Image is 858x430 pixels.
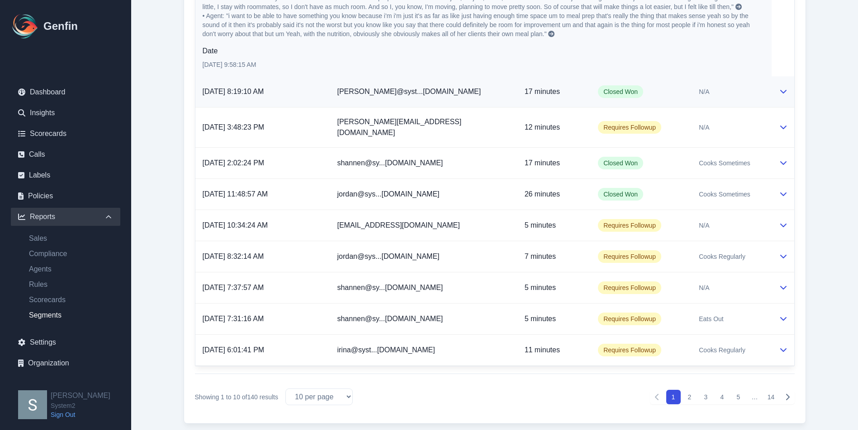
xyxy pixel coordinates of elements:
[699,190,750,199] span: Cooks Sometimes
[525,158,584,168] p: 17 minutes
[525,189,584,200] p: 26 minutes
[203,60,764,69] p: [DATE] 9:58:15 AM
[203,190,268,198] a: [DATE] 11:48:57 AM
[699,87,709,96] span: N/A
[699,314,723,323] span: Eats Out
[51,390,110,401] h2: [PERSON_NAME]
[699,390,713,404] button: 3
[203,315,264,322] a: [DATE] 7:31:16 AM
[22,248,120,259] a: Compliance
[11,83,120,101] a: Dashboard
[337,190,439,198] a: jordan@sys...[DOMAIN_NAME]
[699,123,709,132] span: N/A
[11,333,120,351] a: Settings
[525,122,584,133] p: 12 minutes
[51,410,110,419] a: Sign Out
[715,390,730,404] button: 4
[22,264,120,275] a: Agents
[337,118,461,136] a: [PERSON_NAME][EMAIL_ADDRESS][DOMAIN_NAME]
[43,19,78,33] h1: Genfin
[203,221,268,229] a: [DATE] 10:34:24 AM
[18,390,47,419] img: Savannah Sherard
[764,390,778,404] button: 14
[203,88,264,95] a: [DATE] 8:19:10 AM
[598,344,661,356] span: Requires Followup
[51,401,110,410] span: System2
[598,188,643,201] span: Closed Won
[22,233,120,244] a: Sales
[11,187,120,205] a: Policies
[203,46,764,56] h6: Date
[337,159,443,167] a: shannen@sy...[DOMAIN_NAME]
[337,252,439,260] a: jordan@sys...[DOMAIN_NAME]
[598,250,661,263] span: Requires Followup
[203,159,265,167] a: [DATE] 2:02:24 PM
[337,346,435,354] a: irina@syst...[DOMAIN_NAME]
[11,145,120,164] a: Calls
[699,283,709,292] span: N/A
[525,282,584,293] p: 5 minutes
[22,310,120,321] a: Segments
[11,354,120,372] a: Organization
[598,281,661,294] span: Requires Followup
[525,220,584,231] p: 5 minutes
[699,159,750,168] span: Cooks Sometimes
[22,279,120,290] a: Rules
[203,346,265,354] a: [DATE] 6:01:41 PM
[598,313,661,325] span: Requires Followup
[337,88,481,95] a: [PERSON_NAME]@syst...[DOMAIN_NAME]
[525,251,584,262] p: 7 minutes
[598,85,643,98] span: Closed Won
[11,12,40,41] img: Logo
[337,284,443,291] a: shannen@sy...[DOMAIN_NAME]
[11,125,120,143] a: Scorecards
[748,390,762,404] span: …
[525,313,584,324] p: 5 minutes
[337,315,443,322] a: shannen@sy...[DOMAIN_NAME]
[650,390,795,404] nav: Pagination
[525,86,584,97] p: 17 minutes
[203,12,752,37] span: • Agent: "i want to be able to have something you know because i'm i'm just it's as far as like j...
[598,219,661,232] span: Requires Followup
[598,157,643,169] span: Closed Won
[699,346,745,355] span: Cooks Regularly
[11,208,120,226] div: Reports
[666,390,681,404] button: 1
[11,104,120,122] a: Insights
[337,221,460,229] a: [EMAIL_ADDRESS][DOMAIN_NAME]
[525,345,584,355] p: 11 minutes
[195,393,279,402] p: Showing to of results
[22,294,120,305] a: Scorecards
[699,221,709,230] span: N/A
[683,390,697,404] button: 2
[699,252,745,261] span: Cooks Regularly
[731,390,746,404] button: 5
[203,284,264,291] a: [DATE] 7:37:57 AM
[598,121,661,134] span: Requires Followup
[221,393,224,401] span: 1
[233,393,240,401] span: 10
[203,123,265,131] a: [DATE] 3:48:23 PM
[247,393,258,401] span: 140
[11,166,120,184] a: Labels
[203,252,264,260] a: [DATE] 8:32:14 AM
